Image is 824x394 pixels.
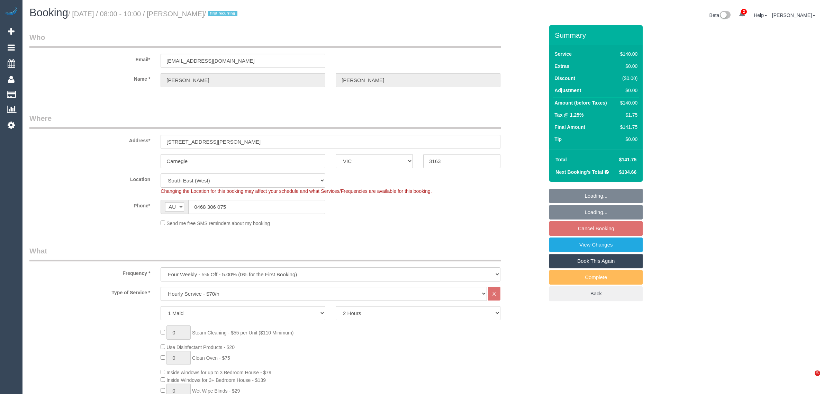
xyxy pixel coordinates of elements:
[815,370,820,376] span: 5
[617,87,637,94] div: $0.00
[161,54,325,68] input: Email*
[555,157,567,162] strong: Total
[24,287,155,296] label: Type of Service *
[166,370,271,375] span: Inside windows for up to 3 Bedroom House - $79
[719,11,731,20] img: New interface
[423,154,500,168] input: Post Code*
[617,75,637,82] div: ($0.00)
[554,111,583,118] label: Tax @ 1.25%
[617,63,637,70] div: $0.00
[554,124,585,131] label: Final Amount
[29,246,501,261] legend: What
[188,200,325,214] input: Phone*
[549,286,643,301] a: Back
[555,31,639,39] h3: Summary
[24,73,155,82] label: Name *
[619,169,637,175] span: $134.66
[772,12,815,18] a: [PERSON_NAME]
[709,12,731,18] a: Beta
[336,73,500,87] input: Last Name*
[549,254,643,268] a: Book This Again
[617,111,637,118] div: $1.75
[617,136,637,143] div: $0.00
[800,370,817,387] iframe: Intercom live chat
[554,136,562,143] label: Tip
[617,51,637,57] div: $140.00
[554,75,575,82] label: Discount
[161,188,432,194] span: Changing the Location for this booking may affect your schedule and what Services/Frequencies are...
[192,388,240,394] span: Wet Wipe Blinds - $29
[24,54,155,63] label: Email*
[554,87,581,94] label: Adjustment
[4,7,18,17] img: Automaid Logo
[24,135,155,144] label: Address*
[554,99,607,106] label: Amount (before Taxes)
[24,173,155,183] label: Location
[617,124,637,131] div: $141.75
[735,7,749,22] a: 2
[29,32,501,48] legend: Who
[161,154,325,168] input: Suburb*
[741,9,747,15] span: 2
[24,267,155,277] label: Frequency *
[161,73,325,87] input: First Name*
[192,330,293,335] span: Steam Cleaning - $55 per Unit ($110 Minimum)
[29,113,501,129] legend: Where
[208,11,237,16] span: first recurring
[166,221,270,226] span: Send me free SMS reminders about my booking
[68,10,239,18] small: / [DATE] / 08:00 - 10:00 / [PERSON_NAME]
[754,12,767,18] a: Help
[192,355,230,361] span: Clean Oven - $75
[619,157,637,162] span: $141.75
[554,63,569,70] label: Extras
[555,169,603,175] strong: Next Booking's Total
[204,10,240,18] span: /
[554,51,572,57] label: Service
[166,377,266,383] span: Inside Windows for 3+ Bedroom House - $139
[166,344,235,350] span: Use Disinfectant Products - $20
[549,238,643,252] a: View Changes
[617,99,637,106] div: $140.00
[24,200,155,209] label: Phone*
[29,7,68,19] span: Booking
